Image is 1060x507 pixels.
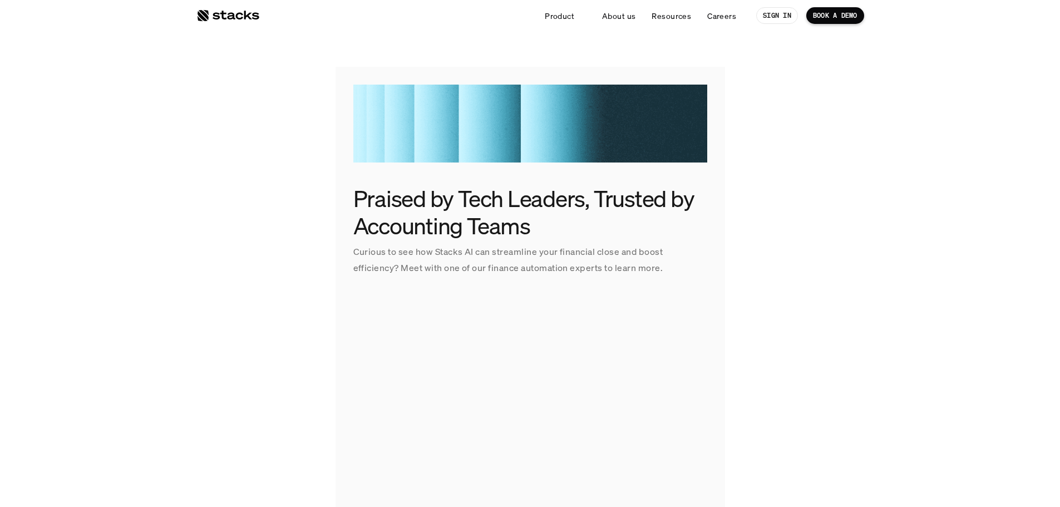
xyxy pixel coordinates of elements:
[701,6,743,26] a: Careers
[353,185,707,239] h3: Praised by Tech Leaders, Trusted by Accounting Teams
[763,12,791,19] p: SIGN IN
[756,7,798,24] a: SIGN IN
[595,6,642,26] a: About us
[545,10,574,22] p: Product
[645,6,698,26] a: Resources
[707,10,736,22] p: Careers
[602,10,635,22] p: About us
[652,10,691,22] p: Resources
[813,12,857,19] p: BOOK A DEMO
[806,7,864,24] a: BOOK A DEMO
[353,244,707,276] p: Curious to see how Stacks AI can streamline your financial close and boost efficiency? Meet with ...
